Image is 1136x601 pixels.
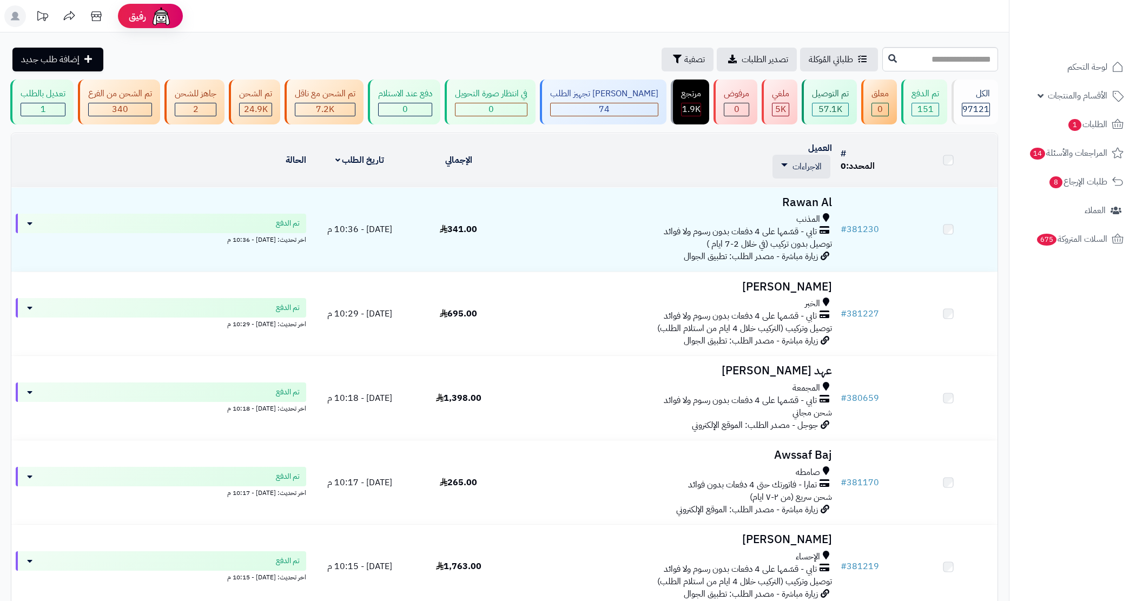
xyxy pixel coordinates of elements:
a: معلق 0 [859,80,899,124]
span: 0 [841,160,846,173]
button: تصفية [662,48,714,71]
span: [DATE] - 10:15 م [327,560,392,573]
span: لوحة التحكم [1067,60,1107,75]
span: زيارة مباشرة - مصدر الطلب: تطبيق الجوال [684,334,818,347]
span: تم الدفع [276,556,300,566]
span: 7.2K [316,103,334,116]
a: الحالة [286,154,306,167]
span: 8 [1049,176,1062,188]
a: # [841,147,846,160]
a: دفع عند الاستلام 0 [366,80,442,124]
span: تم الدفع [276,302,300,313]
span: [DATE] - 10:17 م [327,476,392,489]
span: # [841,560,847,573]
div: مرتجع [681,88,701,100]
span: المجمعة [792,382,820,394]
span: 675 [1037,234,1056,246]
h3: Awssaf Baj [512,449,832,461]
div: تم الدفع [912,88,939,100]
div: الكل [962,88,990,100]
a: تم الدفع 151 [899,80,949,124]
div: تم التوصيل [812,88,849,100]
span: الاجراءات [792,160,822,173]
a: طلبات الإرجاع8 [1016,169,1130,195]
span: # [841,476,847,489]
div: تم الشحن مع ناقل [295,88,355,100]
span: طلبات الإرجاع [1048,174,1107,189]
div: المحدد: [841,160,895,173]
div: 1 [21,103,65,116]
span: 14 [1030,148,1045,160]
div: 57135 [813,103,848,116]
a: العميل [808,142,832,155]
div: 1854 [682,103,701,116]
span: توصيل وتركيب (التركيب خلال 4 ايام من استلام الطلب) [657,575,832,588]
div: 7222 [295,103,355,116]
span: # [841,307,847,320]
a: تاريخ الطلب [335,154,385,167]
div: جاهز للشحن [175,88,216,100]
a: تحديثات المنصة [29,5,56,30]
a: تم الشحن من الفرع 340 [76,80,162,124]
a: الكل97121 [949,80,1000,124]
span: 151 [917,103,934,116]
span: 340 [112,103,128,116]
span: تم الدفع [276,218,300,229]
div: تم الشحن [239,88,272,100]
span: 1,763.00 [436,560,481,573]
a: الإجمالي [445,154,472,167]
span: 74 [599,103,610,116]
span: تصدير الطلبات [742,53,788,66]
a: #381219 [841,560,879,573]
div: اخر تحديث: [DATE] - 10:17 م [16,486,306,498]
span: 341.00 [440,223,477,236]
a: الاجراءات [781,160,822,173]
span: رفيق [129,10,146,23]
span: 0 [734,103,739,116]
div: 24888 [240,103,272,116]
div: مرفوض [724,88,749,100]
span: الإحساء [796,551,820,563]
span: 265.00 [440,476,477,489]
a: الطلبات1 [1016,111,1130,137]
a: طلباتي المُوكلة [800,48,878,71]
span: 5K [775,103,786,116]
span: العملاء [1085,203,1106,218]
a: إضافة طلب جديد [12,48,103,71]
span: 0 [402,103,408,116]
span: صامطه [796,466,820,479]
span: تصفية [684,53,705,66]
span: تابي - قسّمها على 4 دفعات بدون رسوم ولا فوائد [664,563,817,576]
span: الخبر [805,298,820,310]
a: لوحة التحكم [1016,54,1130,80]
span: تابي - قسّمها على 4 دفعات بدون رسوم ولا فوائد [664,226,817,238]
div: تم الشحن من الفرع [88,88,152,100]
div: ملغي [772,88,789,100]
img: ai-face.png [150,5,172,27]
div: اخر تحديث: [DATE] - 10:18 م [16,402,306,413]
span: زيارة مباشرة - مصدر الطلب: تطبيق الجوال [684,587,818,600]
div: اخر تحديث: [DATE] - 10:15 م [16,571,306,582]
span: 1.9K [682,103,701,116]
h3: [PERSON_NAME] [512,533,832,546]
a: #381227 [841,307,879,320]
a: في انتظار صورة التحويل 0 [442,80,538,124]
span: شحن مجاني [792,406,832,419]
span: 1,398.00 [436,392,481,405]
div: 0 [872,103,888,116]
span: شحن سريع (من ٢-٧ ايام) [750,491,832,504]
span: [DATE] - 10:18 م [327,392,392,405]
span: تم الدفع [276,471,300,482]
span: تابي - قسّمها على 4 دفعات بدون رسوم ولا فوائد [664,394,817,407]
a: [PERSON_NAME] تجهيز الطلب 74 [538,80,669,124]
a: تم الشحن مع ناقل 7.2K [282,80,366,124]
span: 1 [1068,119,1081,131]
h3: Rawan Al [512,196,832,209]
span: [DATE] - 10:36 م [327,223,392,236]
a: تم الشحن 24.9K [227,80,282,124]
div: 0 [724,103,749,116]
span: 2 [193,103,199,116]
span: المراجعات والأسئلة [1029,146,1107,161]
div: تعديل بالطلب [21,88,65,100]
span: [DATE] - 10:29 م [327,307,392,320]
